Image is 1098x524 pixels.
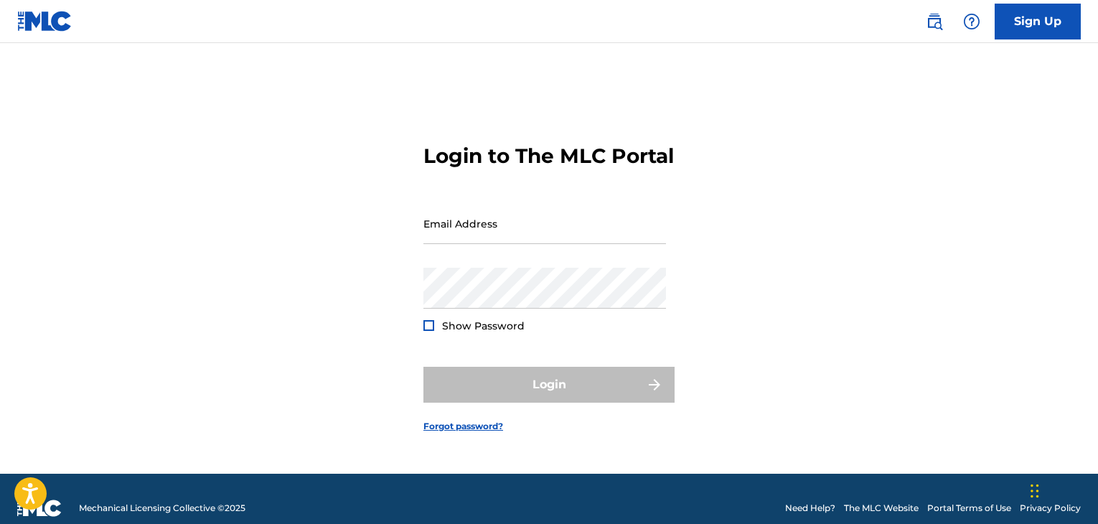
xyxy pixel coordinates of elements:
[957,7,986,36] div: Help
[1020,502,1081,515] a: Privacy Policy
[442,319,525,332] span: Show Password
[79,502,245,515] span: Mechanical Licensing Collective © 2025
[785,502,835,515] a: Need Help?
[423,144,674,169] h3: Login to The MLC Portal
[963,13,980,30] img: help
[17,500,62,517] img: logo
[17,11,72,32] img: MLC Logo
[1026,455,1098,524] iframe: Chat Widget
[920,7,949,36] a: Public Search
[844,502,919,515] a: The MLC Website
[995,4,1081,39] a: Sign Up
[927,502,1011,515] a: Portal Terms of Use
[926,13,943,30] img: search
[423,420,503,433] a: Forgot password?
[1031,469,1039,513] div: Drag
